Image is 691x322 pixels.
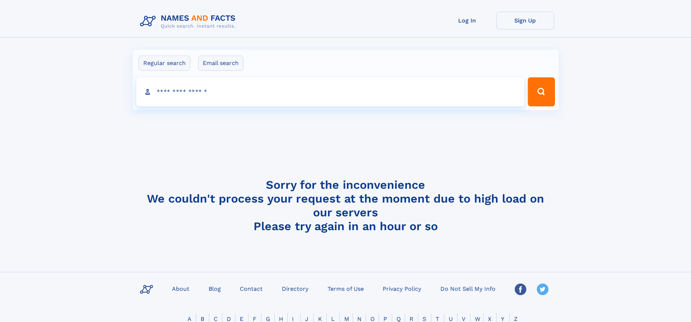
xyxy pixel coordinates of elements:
a: About [169,283,192,294]
img: Twitter [537,284,548,295]
a: Blog [206,283,224,294]
input: search input [136,77,525,106]
a: Directory [279,283,311,294]
a: Sign Up [496,12,554,29]
a: Do Not Sell My Info [437,283,498,294]
label: Email search [198,56,243,71]
a: Terms of Use [325,283,367,294]
a: Contact [237,283,266,294]
button: Search Button [528,77,555,106]
a: Log In [438,12,496,29]
label: Regular search [139,56,190,71]
a: Privacy Policy [380,283,424,294]
img: Logo Names and Facts [137,12,242,31]
img: Facebook [515,284,526,295]
h4: Sorry for the inconvenience We couldn't process your request at the moment due to high load on ou... [137,178,554,233]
